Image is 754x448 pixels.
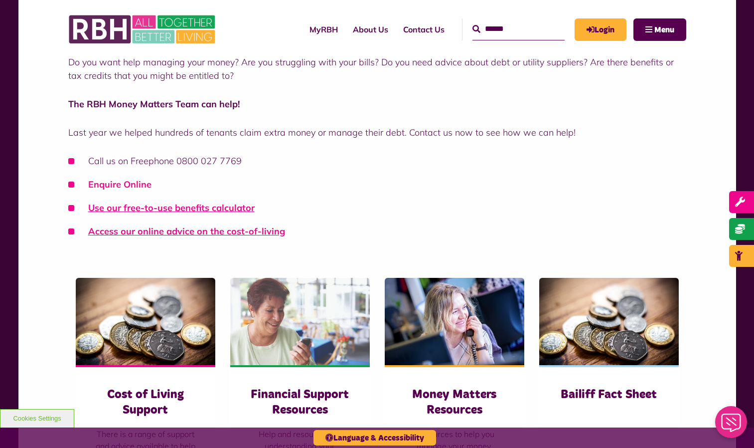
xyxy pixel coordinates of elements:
[68,126,686,139] p: Last year we helped hundreds of tenants claim extra money or manage their debt. Contact us now to...
[575,18,626,41] a: MyRBH
[68,10,218,49] img: RBH
[68,154,686,168] li: Call us on Freephone 0800 027 7769
[539,278,679,365] img: Money 2
[68,98,240,110] strong: The RBH Money Matters Team can help!
[559,387,659,403] h3: Bailiff Fact Sheet
[709,403,754,448] iframe: Netcall Web Assistant for live chat
[88,202,255,214] a: Use our free-to-use benefits calculator - open in a new tab
[230,278,370,365] img: 200284549 001
[385,278,524,365] img: Employee On The Phone
[96,387,195,418] h3: Cost of Living Support
[302,16,345,43] a: MyRBH
[88,225,285,237] a: Access our online advice on the cost-of-living
[654,26,674,34] span: Menu
[313,430,436,446] button: Language & Accessibility
[472,18,565,40] input: Search
[396,16,452,43] a: Contact Us
[405,387,504,418] h3: Money Matters Resources
[68,55,686,82] p: Do you want help managing your money? Are you struggling with your bills? Do you need advice abou...
[633,18,686,41] button: Navigation
[88,179,151,190] a: Enquire Online - open in a new tab
[345,16,396,43] a: About Us
[76,278,215,365] img: Money 2
[250,387,350,418] h3: Financial Support Resources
